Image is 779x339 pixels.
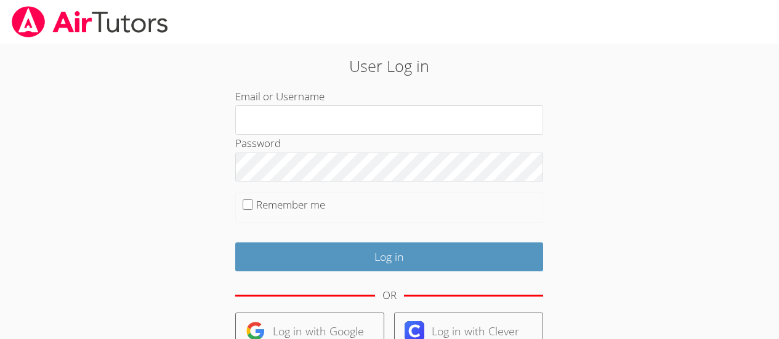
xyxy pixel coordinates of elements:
[235,136,281,150] label: Password
[382,287,397,305] div: OR
[235,242,543,271] input: Log in
[235,89,325,103] label: Email or Username
[256,197,325,212] label: Remember me
[179,54,600,78] h2: User Log in
[10,6,169,38] img: airtutors_banner-c4298cdbf04f3fff15de1276eac7730deb9818008684d7c2e4769d2f7ddbe033.png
